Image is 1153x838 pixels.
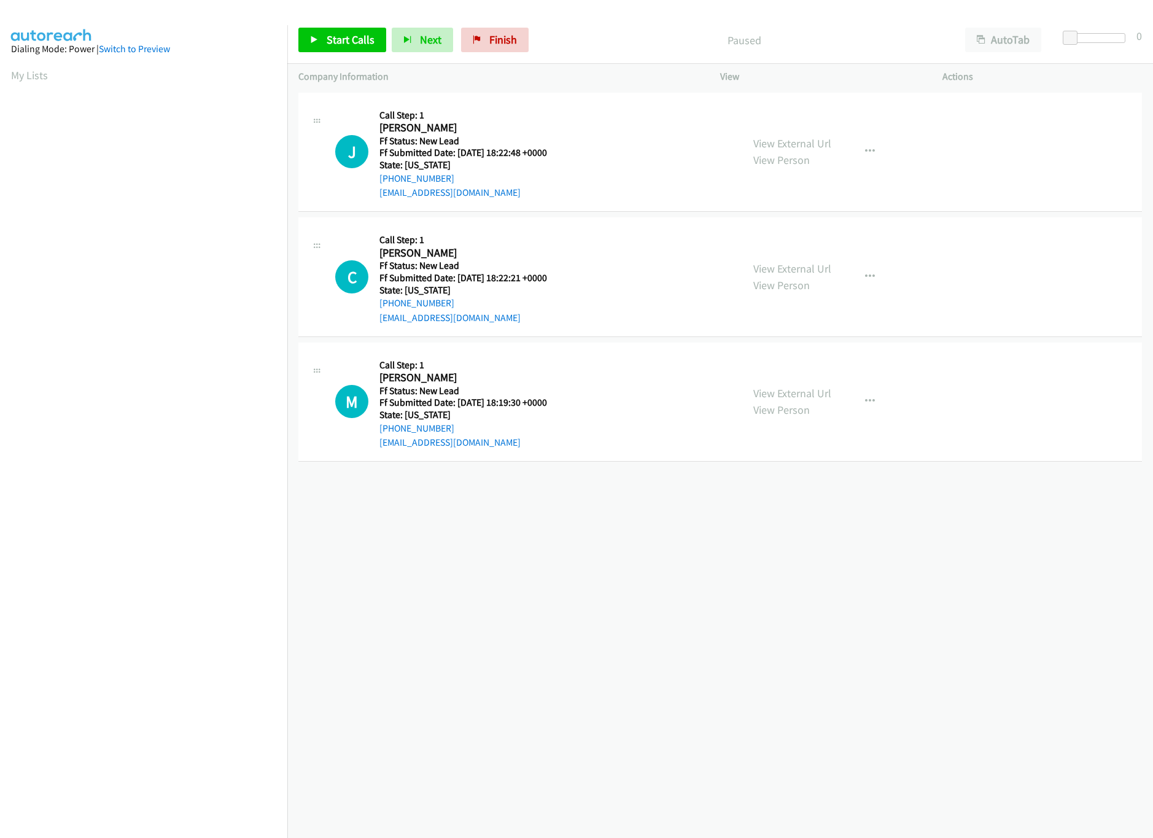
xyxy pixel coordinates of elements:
a: [EMAIL_ADDRESS][DOMAIN_NAME] [379,312,521,324]
h1: J [335,135,368,168]
a: View Person [753,278,810,292]
h5: Call Step: 1 [379,359,562,371]
a: [EMAIL_ADDRESS][DOMAIN_NAME] [379,436,521,448]
h5: Ff Status: New Lead [379,260,562,272]
a: [PHONE_NUMBER] [379,297,454,309]
h5: Call Step: 1 [379,109,562,122]
h5: State: [US_STATE] [379,159,562,171]
h5: State: [US_STATE] [379,409,562,421]
a: Switch to Preview [99,43,170,55]
p: Paused [545,32,943,48]
h5: State: [US_STATE] [379,284,562,297]
p: Company Information [298,69,698,84]
div: Dialing Mode: Power | [11,42,276,56]
a: [EMAIL_ADDRESS][DOMAIN_NAME] [379,187,521,198]
a: View External Url [753,386,831,400]
h2: [PERSON_NAME] [379,371,562,385]
div: 0 [1136,28,1142,44]
span: Start Calls [327,33,375,47]
a: My Lists [11,68,48,82]
div: The call is yet to be attempted [335,135,368,168]
p: Actions [942,69,1143,84]
div: The call is yet to be attempted [335,260,368,293]
h5: Call Step: 1 [379,234,562,246]
h5: Ff Submitted Date: [DATE] 18:22:48 +0000 [379,147,562,159]
button: AutoTab [965,28,1041,52]
iframe: Dialpad [11,95,287,678]
div: Delay between calls (in seconds) [1069,33,1125,43]
a: View External Url [753,136,831,150]
h5: Ff Submitted Date: [DATE] 18:22:21 +0000 [379,272,562,284]
a: Start Calls [298,28,386,52]
p: View [720,69,920,84]
h5: Ff Status: New Lead [379,135,562,147]
h5: Ff Status: New Lead [379,385,562,397]
h2: [PERSON_NAME] [379,246,562,260]
a: View Person [753,403,810,417]
span: Next [420,33,441,47]
h5: Ff Submitted Date: [DATE] 18:19:30 +0000 [379,397,562,409]
a: View Person [753,153,810,167]
a: View External Url [753,262,831,276]
a: [PHONE_NUMBER] [379,173,454,184]
h1: M [335,385,368,418]
h1: C [335,260,368,293]
a: [PHONE_NUMBER] [379,422,454,434]
div: The call is yet to be attempted [335,385,368,418]
button: Next [392,28,453,52]
h2: [PERSON_NAME] [379,121,562,135]
span: Finish [489,33,517,47]
a: Finish [461,28,529,52]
